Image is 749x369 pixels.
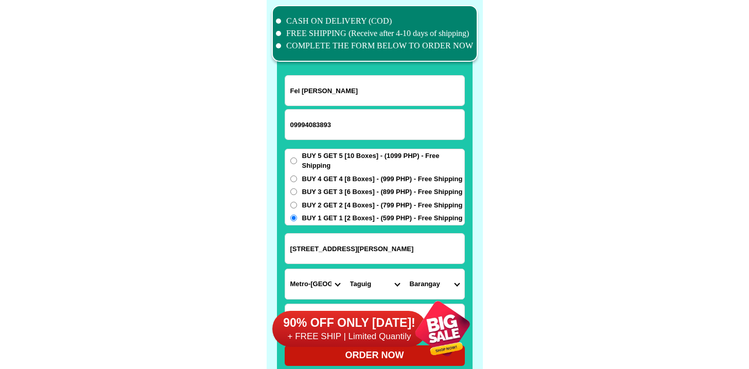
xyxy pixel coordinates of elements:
[285,234,464,263] input: Input address
[272,315,427,331] h6: 90% OFF ONLY [DATE]!
[285,76,464,106] input: Input full_name
[290,157,297,164] input: BUY 5 GET 5 [10 Boxes] - (1099 PHP) - Free Shipping
[290,175,297,182] input: BUY 4 GET 4 [8 Boxes] - (999 PHP) - Free Shipping
[302,200,463,210] span: BUY 2 GET 2 [4 Boxes] - (799 PHP) - Free Shipping
[302,187,463,197] span: BUY 3 GET 3 [6 Boxes] - (899 PHP) - Free Shipping
[276,40,474,52] li: COMPLETE THE FORM BELOW TO ORDER NOW
[272,331,427,342] h6: + FREE SHIP | Limited Quantily
[302,174,463,184] span: BUY 4 GET 4 [8 Boxes] - (999 PHP) - Free Shipping
[285,269,345,299] select: Select province
[290,202,297,208] input: BUY 2 GET 2 [4 Boxes] - (799 PHP) - Free Shipping
[276,27,474,40] li: FREE SHIPPING (Receive after 4-10 days of shipping)
[285,110,464,139] input: Input phone_number
[276,15,474,27] li: CASH ON DELIVERY (COD)
[290,188,297,195] input: BUY 3 GET 3 [6 Boxes] - (899 PHP) - Free Shipping
[302,151,464,171] span: BUY 5 GET 5 [10 Boxes] - (1099 PHP) - Free Shipping
[290,215,297,221] input: BUY 1 GET 1 [2 Boxes] - (599 PHP) - Free Shipping
[345,269,405,299] select: Select district
[302,213,463,223] span: BUY 1 GET 1 [2 Boxes] - (599 PHP) - Free Shipping
[405,269,464,299] select: Select commune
